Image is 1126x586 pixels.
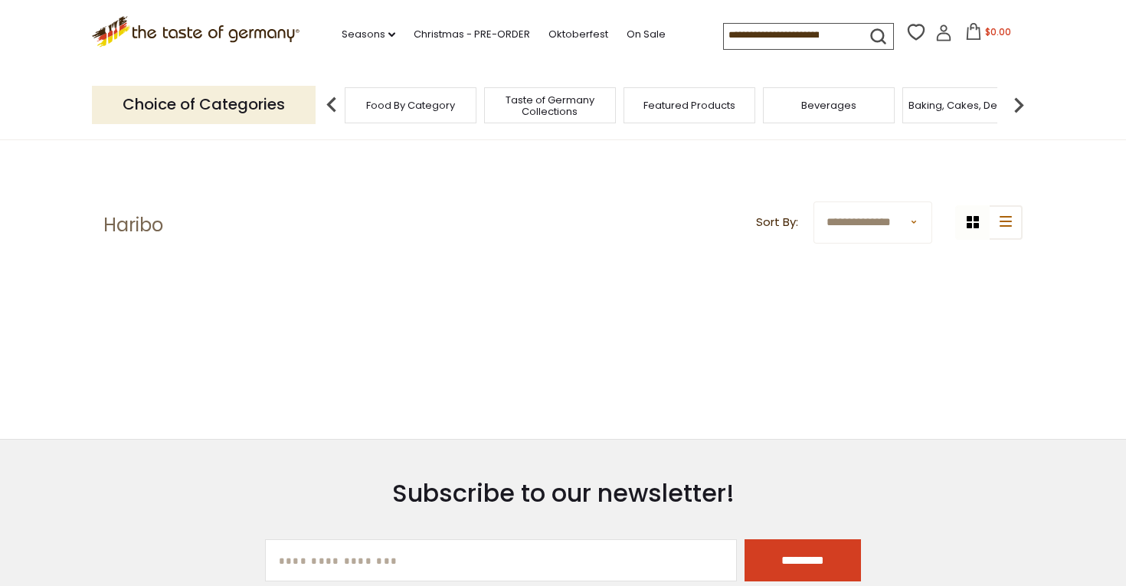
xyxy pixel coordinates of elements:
a: On Sale [627,26,666,43]
button: $0.00 [955,23,1020,46]
a: Baking, Cakes, Desserts [908,100,1027,111]
h1: Haribo [103,214,163,237]
img: next arrow [1003,90,1034,120]
a: Beverages [801,100,856,111]
a: Taste of Germany Collections [489,94,611,117]
a: Christmas - PRE-ORDER [414,26,530,43]
h3: Subscribe to our newsletter! [265,478,862,509]
a: Seasons [342,26,395,43]
a: Oktoberfest [548,26,608,43]
a: Featured Products [643,100,735,111]
label: Sort By: [756,213,798,232]
span: $0.00 [985,25,1011,38]
img: previous arrow [316,90,347,120]
a: Food By Category [366,100,455,111]
p: Choice of Categories [92,86,316,123]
